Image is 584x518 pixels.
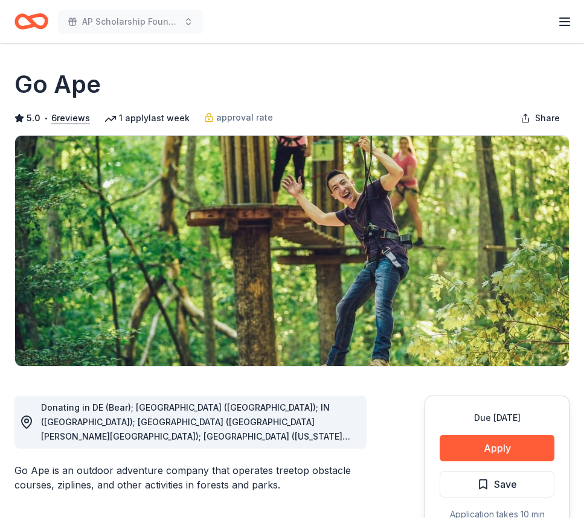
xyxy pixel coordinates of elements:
[51,111,90,125] button: 6reviews
[14,463,367,492] div: Go Ape is an outdoor adventure company that operates treetop obstacle courses, ziplines, and othe...
[440,435,554,461] button: Apply
[494,476,517,492] span: Save
[27,111,40,125] span: 5.0
[14,7,48,36] a: Home
[511,106,570,130] button: Share
[82,14,179,29] span: AP Scholarship Foundation Casino Night & Silent Auction
[535,111,560,125] span: Share
[15,136,569,366] img: Image for Go Ape
[104,111,190,125] div: 1 apply last week
[440,411,554,425] div: Due [DATE]
[440,471,554,497] button: Save
[44,113,48,123] span: •
[58,10,203,34] button: AP Scholarship Foundation Casino Night & Silent Auction
[216,110,273,125] span: approval rate
[204,110,273,125] a: approval rate
[14,68,101,101] h1: Go Ape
